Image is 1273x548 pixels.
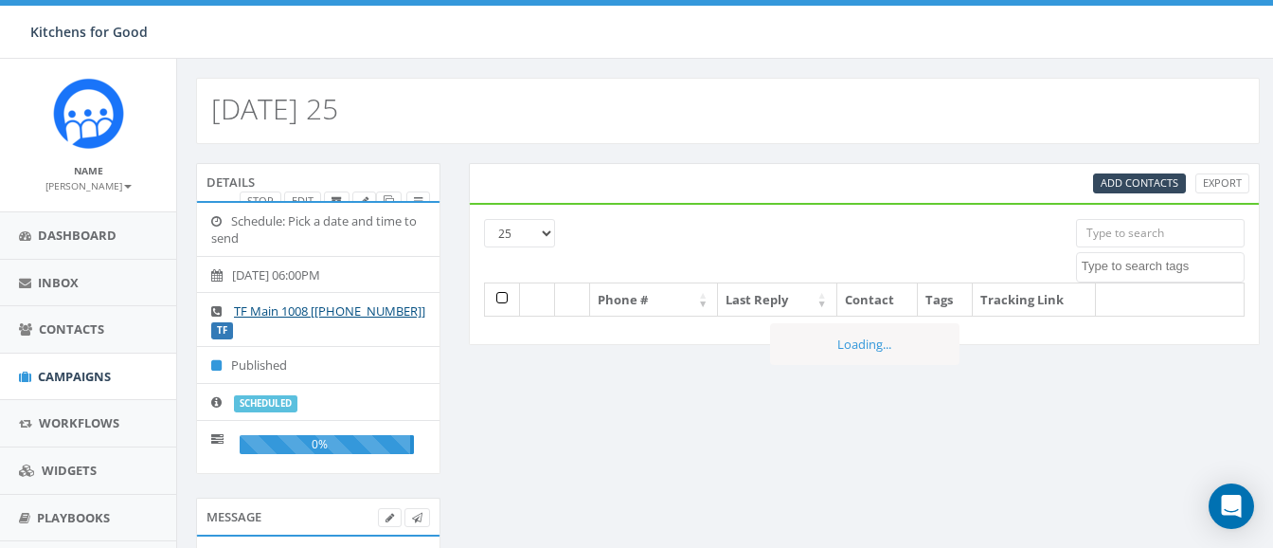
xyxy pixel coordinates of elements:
span: Contacts [39,320,104,338]
a: Add Contacts [1093,174,1186,193]
th: Tracking Link [973,283,1096,317]
span: Dashboard [38,227,117,244]
img: Rally_Corp_Icon_1.png [53,78,124,149]
textarea: Search [1082,258,1244,275]
span: Edit Campaign Title [360,193,368,208]
a: Export [1195,174,1249,193]
span: Send Test Message [412,510,422,524]
li: Schedule: Pick a date and time to send [197,203,439,257]
span: Workflows [39,414,119,431]
span: Edit Campaign Body [385,510,394,524]
span: Inbox [38,274,79,291]
a: TF Main 1008 [[PHONE_NUMBER]] [234,302,425,320]
small: Name [74,164,103,177]
span: CSV files only [1101,175,1178,190]
div: Details [196,163,440,201]
a: Edit [284,192,321,211]
span: Add Contacts [1101,175,1178,190]
small: [PERSON_NAME] [45,179,132,192]
div: 0% [240,435,414,454]
th: Contact [837,283,919,317]
label: TF [211,322,233,339]
span: Kitchens for Good [30,23,148,41]
div: Message [196,498,440,536]
th: Phone # [590,283,718,317]
input: Type to search [1076,219,1245,247]
th: Tags [918,283,972,317]
a: [PERSON_NAME] [45,176,132,193]
li: [DATE] 06:00PM [197,256,439,294]
span: Clone Campaign [384,193,394,208]
i: Published [211,359,231,372]
li: Published [197,346,439,384]
a: Stop [240,192,281,211]
span: Playbooks [37,509,110,526]
div: Open Intercom Messenger [1209,484,1254,529]
span: View Campaign Delivery Statistics [414,193,422,208]
h2: [DATE] 25 [211,93,338,124]
span: Widgets [42,462,97,479]
span: Campaigns [38,368,111,385]
span: Archive Campaign [332,193,342,208]
label: scheduled [234,395,297,412]
i: Schedule: Pick a date and time to send [211,215,231,228]
div: Loading... [770,323,959,366]
th: Last Reply [718,283,836,317]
